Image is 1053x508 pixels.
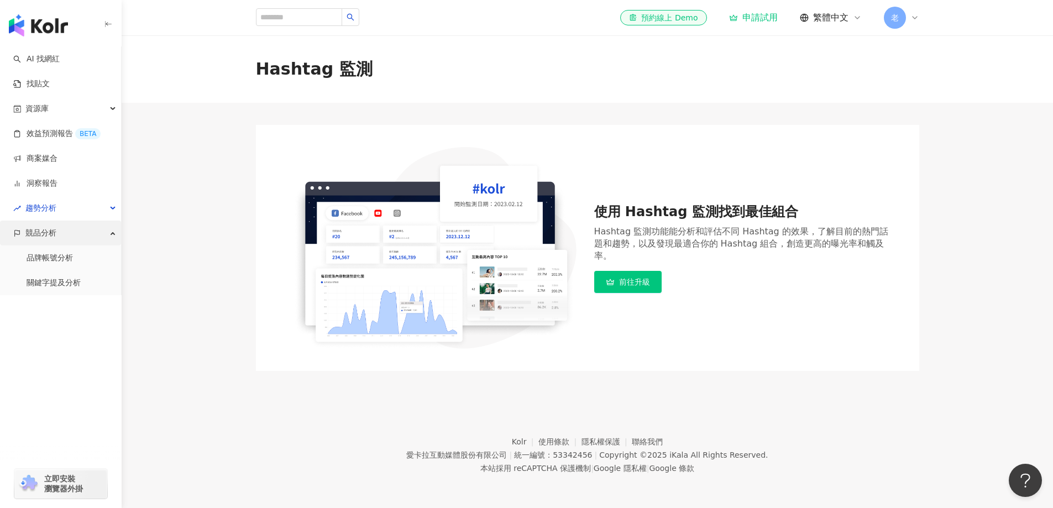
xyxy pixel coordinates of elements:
a: chrome extension立即安裝 瀏覽器外掛 [14,469,107,499]
span: 老 [891,12,899,24]
a: Google 隱私權 [594,464,647,473]
a: 聯絡我們 [632,437,663,446]
div: 預約線上 Demo [629,12,698,23]
span: | [594,451,597,459]
a: 隱私權保護 [581,437,632,446]
div: Hashtag 監測 [256,57,373,81]
span: 趨勢分析 [25,196,56,221]
a: 預約線上 Demo [620,10,706,25]
span: | [591,464,594,473]
span: 繁體中文 [813,12,848,24]
img: logo [9,14,68,36]
iframe: Help Scout Beacon - Open [1009,464,1042,497]
span: search [347,13,354,21]
span: | [509,451,512,459]
img: chrome extension [18,475,39,493]
a: 商案媒合 [13,153,57,164]
span: | [647,464,649,473]
a: 洞察報告 [13,178,57,189]
span: 本站採用 reCAPTCHA 保護機制 [480,462,694,475]
span: 資源庫 [25,96,49,121]
a: Google 條款 [649,464,694,473]
a: 關鍵字提及分析 [27,277,81,289]
a: 效益預測報告BETA [13,128,101,139]
a: iKala [669,451,688,459]
a: 前往升級 [594,271,662,293]
a: 申請試用 [729,12,778,23]
div: Hashtag 監測功能能分析和評估不同 Hashtag 的效果，了解目前的熱門話題和趨勢，以及發現最適合你的 Hashtag 組合，創造更高的曝光率和觸及率。 [594,226,897,262]
a: 找貼文 [13,78,50,90]
div: 愛卡拉互動媒體股份有限公司 [406,451,507,459]
a: searchAI 找網紅 [13,54,60,65]
a: Kolr [512,437,538,446]
span: 立即安裝 瀏覽器外掛 [44,474,83,494]
div: 統一編號：53342456 [514,451,592,459]
a: 使用條款 [538,437,581,446]
span: 競品分析 [25,221,56,245]
div: Copyright © 2025 All Rights Reserved. [599,451,768,459]
a: 品牌帳號分析 [27,253,73,264]
span: 前往升級 [619,277,650,286]
div: 使用 Hashtag 監測找到最佳組合 [594,203,897,222]
span: rise [13,205,21,212]
img: 使用 Hashtag 監測找到最佳組合 [278,147,581,349]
